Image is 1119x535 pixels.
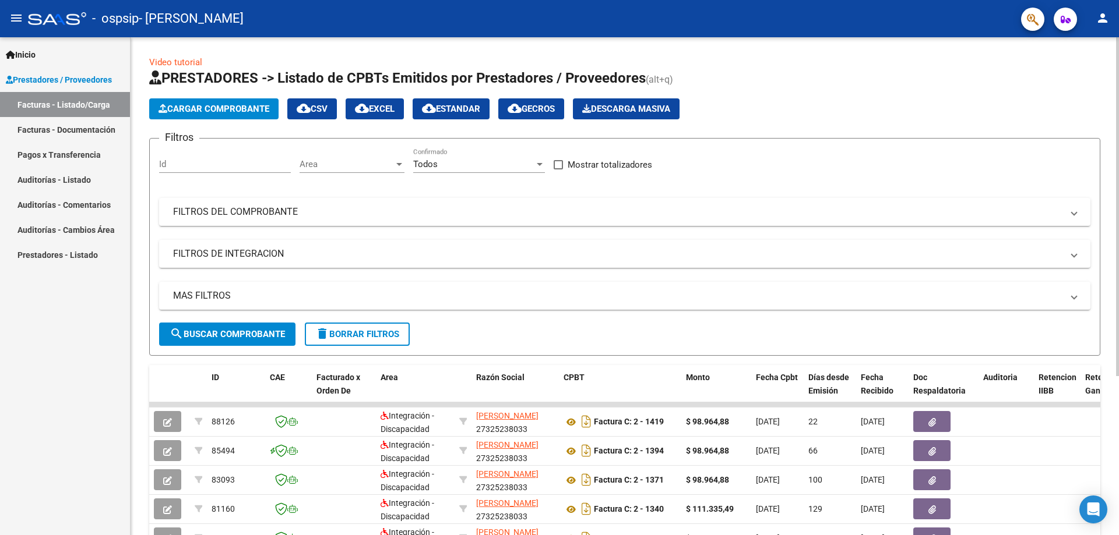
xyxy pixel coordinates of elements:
span: (alt+q) [646,74,673,85]
span: [PERSON_NAME] [476,498,539,508]
span: 85494 [212,446,235,455]
div: 27325238033 [476,438,554,463]
a: Video tutorial [149,57,202,68]
i: Descargar documento [579,441,594,460]
button: Estandar [413,98,490,119]
span: [PERSON_NAME] [476,411,539,420]
span: 83093 [212,475,235,484]
span: 129 [808,504,822,513]
i: Descargar documento [579,470,594,489]
span: [DATE] [756,417,780,426]
mat-expansion-panel-header: FILTROS DE INTEGRACION [159,240,1090,268]
strong: Factura C: 2 - 1394 [594,447,664,456]
mat-expansion-panel-header: MAS FILTROS [159,282,1090,310]
span: [DATE] [756,446,780,455]
span: ID [212,373,219,382]
strong: $ 98.964,88 [686,446,729,455]
strong: $ 98.964,88 [686,475,729,484]
i: Descargar documento [579,499,594,518]
span: [DATE] [861,446,885,455]
datatable-header-cell: ID [207,365,265,416]
app-download-masive: Descarga masiva de comprobantes (adjuntos) [573,98,680,119]
span: Integración - Discapacidad [381,498,434,521]
mat-panel-title: FILTROS DE INTEGRACION [173,247,1062,260]
span: Días desde Emisión [808,373,849,395]
mat-panel-title: MAS FILTROS [173,289,1062,302]
button: Descarga Masiva [573,98,680,119]
span: Doc Respaldatoria [913,373,966,395]
datatable-header-cell: CPBT [559,365,681,416]
span: [DATE] [756,475,780,484]
span: Integración - Discapacidad [381,440,434,463]
datatable-header-cell: Doc Respaldatoria [909,365,979,416]
span: 81160 [212,504,235,513]
span: Inicio [6,48,36,61]
span: Descarga Masiva [582,104,670,114]
datatable-header-cell: Retencion IIBB [1034,365,1081,416]
span: [PERSON_NAME] [476,440,539,449]
span: Area [300,159,394,169]
datatable-header-cell: Razón Social [471,365,559,416]
mat-icon: search [170,327,184,341]
datatable-header-cell: Area [376,365,455,416]
h3: Filtros [159,129,199,146]
mat-panel-title: FILTROS DEL COMPROBANTE [173,206,1062,218]
div: 27325238033 [476,467,554,492]
i: Descargar documento [579,412,594,431]
strong: Factura C: 2 - 1419 [594,417,664,427]
span: Mostrar totalizadores [568,158,652,172]
span: Integración - Discapacidad [381,411,434,434]
span: Buscar Comprobante [170,329,285,339]
span: [DATE] [861,475,885,484]
span: PRESTADORES -> Listado de CPBTs Emitidos por Prestadores / Proveedores [149,70,646,86]
span: Area [381,373,398,382]
span: Todos [413,159,438,169]
datatable-header-cell: Facturado x Orden De [312,365,376,416]
span: - ospsip [92,6,139,31]
datatable-header-cell: CAE [265,365,312,416]
div: 27325238033 [476,409,554,434]
span: Razón Social [476,373,525,382]
datatable-header-cell: Fecha Cpbt [751,365,804,416]
mat-icon: cloud_download [297,101,311,115]
div: 27325238033 [476,497,554,521]
datatable-header-cell: Auditoria [979,365,1034,416]
span: Integración - Discapacidad [381,469,434,492]
span: Auditoria [983,373,1018,382]
span: Prestadores / Proveedores [6,73,112,86]
span: Estandar [422,104,480,114]
button: Gecros [498,98,564,119]
span: Cargar Comprobante [159,104,269,114]
strong: Factura C: 2 - 1340 [594,505,664,514]
mat-icon: person [1096,11,1110,25]
strong: $ 111.335,49 [686,504,734,513]
span: CSV [297,104,328,114]
div: Open Intercom Messenger [1079,495,1107,523]
button: CSV [287,98,337,119]
span: [DATE] [861,417,885,426]
span: Monto [686,373,710,382]
mat-icon: menu [9,11,23,25]
button: Cargar Comprobante [149,98,279,119]
span: Retencion IIBB [1039,373,1076,395]
span: 66 [808,446,818,455]
mat-icon: cloud_download [355,101,369,115]
span: Gecros [508,104,555,114]
span: Facturado x Orden De [316,373,360,395]
span: Fecha Recibido [861,373,893,395]
mat-icon: cloud_download [422,101,436,115]
span: [DATE] [756,504,780,513]
span: [DATE] [861,504,885,513]
mat-expansion-panel-header: FILTROS DEL COMPROBANTE [159,198,1090,226]
button: Borrar Filtros [305,323,410,346]
strong: Factura C: 2 - 1371 [594,476,664,485]
button: Buscar Comprobante [159,323,295,346]
span: CPBT [564,373,585,382]
mat-icon: cloud_download [508,101,522,115]
span: Fecha Cpbt [756,373,798,382]
span: - [PERSON_NAME] [139,6,244,31]
span: EXCEL [355,104,395,114]
mat-icon: delete [315,327,329,341]
span: 100 [808,475,822,484]
span: CAE [270,373,285,382]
